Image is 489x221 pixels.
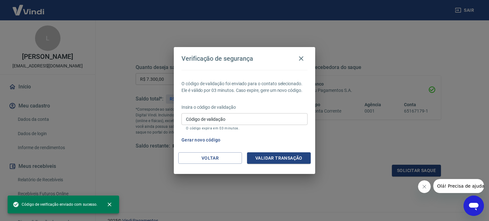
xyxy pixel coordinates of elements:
iframe: Mensagem da empresa [433,179,484,193]
button: Gerar novo código [179,134,223,146]
p: O código de validação foi enviado para o contato selecionado. Ele é válido por 03 minutos. Caso e... [181,80,308,94]
button: Validar transação [247,152,311,164]
span: Código de verificação enviado com sucesso. [13,201,97,208]
iframe: Fechar mensagem [418,180,431,193]
button: close [103,197,117,211]
h4: Verificação de segurança [181,55,253,62]
iframe: Botão para abrir a janela de mensagens [464,196,484,216]
p: Insira o código de validação [181,104,308,111]
p: O código expira em 03 minutos. [186,126,303,130]
button: Voltar [178,152,242,164]
span: Olá! Precisa de ajuda? [4,4,53,10]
